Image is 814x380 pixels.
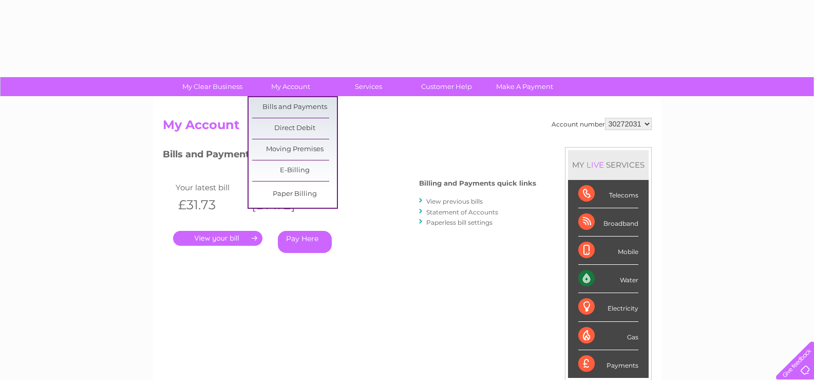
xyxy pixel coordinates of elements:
a: Bills and Payments [252,97,337,118]
a: Make A Payment [482,77,567,96]
th: [DATE] [247,194,320,215]
a: Services [326,77,411,96]
a: . [173,231,262,246]
div: LIVE [584,160,606,170]
a: My Clear Business [170,77,255,96]
a: Pay Here [278,231,332,253]
div: Broadband [578,208,638,237]
th: £31.73 [173,194,247,215]
div: Gas [578,322,638,350]
div: Account number [552,118,652,130]
a: View previous bills [426,197,483,205]
div: Payments [578,350,638,378]
div: Electricity [578,293,638,321]
h4: Billing and Payments quick links [419,179,536,187]
td: Invoice date [247,180,320,194]
div: MY SERVICES [568,150,649,179]
div: Water [578,265,638,293]
a: Paperless bill settings [426,219,493,226]
div: Telecoms [578,180,638,208]
a: Moving Premises [252,139,337,160]
a: E-Billing [252,160,337,181]
h2: My Account [163,118,652,137]
a: Direct Debit [252,118,337,139]
a: Customer Help [404,77,489,96]
div: Mobile [578,237,638,265]
a: My Account [248,77,333,96]
td: Your latest bill [173,180,247,194]
h3: Bills and Payments [163,147,536,165]
a: Paper Billing [252,184,337,205]
a: Statement of Accounts [426,208,498,216]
